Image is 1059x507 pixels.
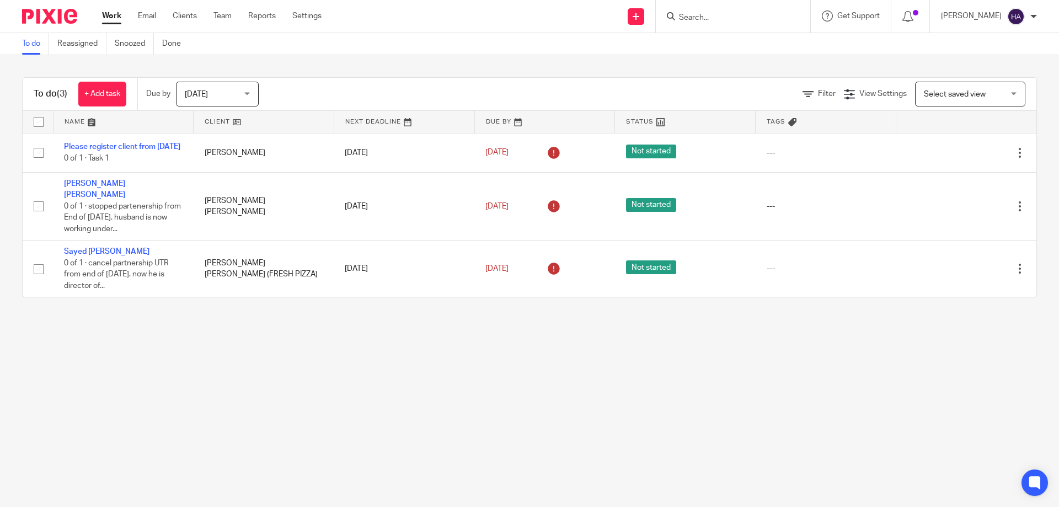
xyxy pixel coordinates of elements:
p: [PERSON_NAME] [941,10,1002,22]
a: Clients [173,10,197,22]
a: Reassigned [57,33,106,55]
a: To do [22,33,49,55]
span: Not started [626,198,676,212]
span: Get Support [837,12,880,20]
a: Team [213,10,232,22]
span: (3) [57,89,67,98]
td: [DATE] [334,133,474,172]
span: Not started [626,260,676,274]
span: [DATE] [485,265,509,273]
td: [DATE] [334,241,474,297]
div: --- [767,147,885,158]
div: --- [767,263,885,274]
span: Select saved view [924,90,986,98]
a: Settings [292,10,322,22]
img: Pixie [22,9,77,24]
span: [DATE] [485,202,509,210]
a: Reports [248,10,276,22]
td: [PERSON_NAME] [194,133,334,172]
input: Search [678,13,777,23]
span: [DATE] [185,90,208,98]
td: [PERSON_NAME] [PERSON_NAME] (FRESH PIZZA) [194,241,334,297]
span: Not started [626,145,676,158]
td: [DATE] [334,172,474,240]
img: svg%3E [1007,8,1025,25]
a: + Add task [78,82,126,106]
span: Filter [818,90,836,98]
a: Please register client from [DATE] [64,143,180,151]
a: Work [102,10,121,22]
td: [PERSON_NAME] [PERSON_NAME] [194,172,334,240]
a: [PERSON_NAME] [PERSON_NAME] [64,180,125,199]
a: Email [138,10,156,22]
span: View Settings [859,90,907,98]
span: 0 of 1 · cancel partnership UTR from end of [DATE]. now he is director of... [64,259,169,290]
span: 0 of 1 · Task 1 [64,154,109,162]
h1: To do [34,88,67,100]
span: 0 of 1 · stopped partenership from End of [DATE]. husband is now working under... [64,202,181,233]
div: --- [767,201,885,212]
a: Snoozed [115,33,154,55]
a: Sayed [PERSON_NAME] [64,248,149,255]
span: Tags [767,119,785,125]
p: Due by [146,88,170,99]
span: [DATE] [485,149,509,157]
a: Done [162,33,189,55]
